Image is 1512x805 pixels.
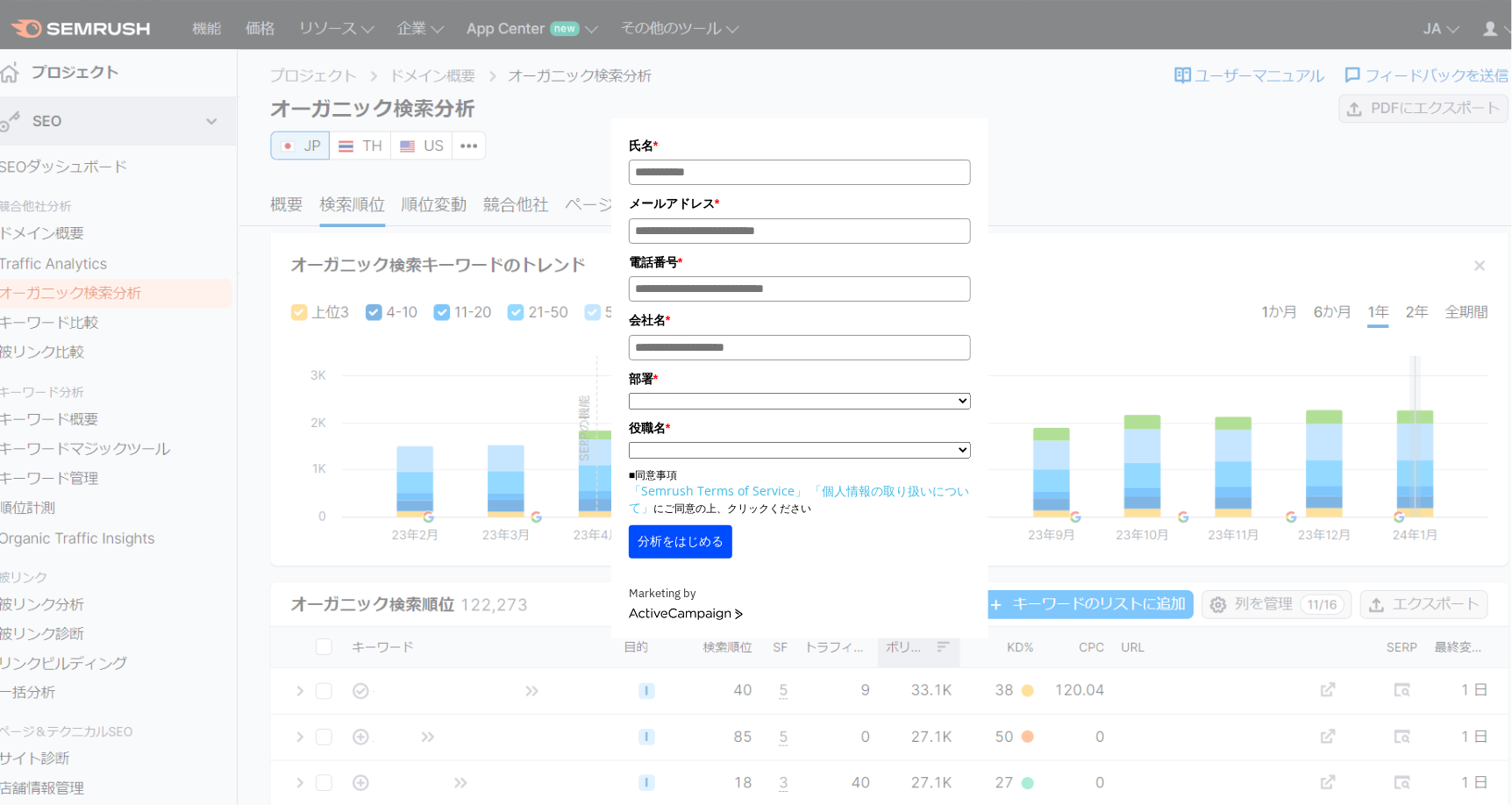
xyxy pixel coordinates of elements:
p: ■同意事項 にご同意の上、クリックください [629,467,971,516]
button: 分析をはじめる [629,525,732,559]
label: 役職名 [629,418,971,438]
label: 電話番号 [629,253,971,272]
a: 「個人情報の取り扱いについて」 [629,482,969,516]
label: 氏名 [629,136,971,155]
a: 「Semrush Terms of Service」 [629,482,807,499]
label: 部署 [629,369,971,388]
label: 会社名 [629,310,971,330]
label: メールアドレス [629,194,971,213]
div: Marketing by [629,585,971,603]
